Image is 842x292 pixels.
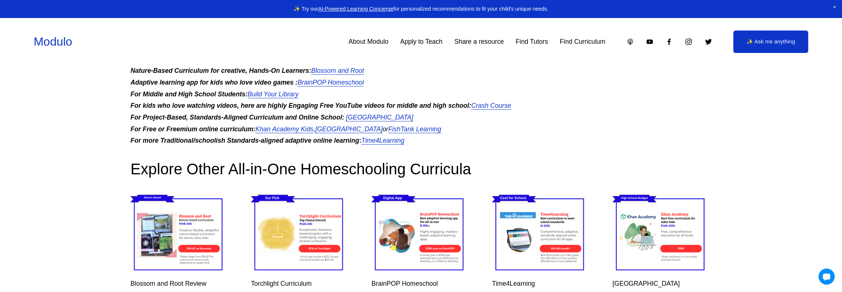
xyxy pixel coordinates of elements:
[130,137,359,144] em: For more Traditional/schoolish Standards-aligned adaptive online learning
[733,31,808,53] a: ✨ Ask me anything
[516,35,548,48] a: Find Tutors
[492,192,590,274] img: Time4Learning
[346,114,413,121] a: [GEOGRAPHIC_DATA]
[382,125,388,133] em: or
[388,125,441,133] a: FishTank Learning
[311,67,364,74] a: Blossom and Root
[130,67,311,74] em: Nature-Based Curriculum for creative, Hands-On Learners:
[315,125,382,133] a: [GEOGRAPHIC_DATA]
[612,280,680,287] a: [GEOGRAPHIC_DATA]
[471,102,511,109] a: Crash Course
[130,79,298,86] em: Adaptive learning app for kids who love video games :
[626,38,634,46] a: Apple Podcasts
[400,35,442,48] a: Apply to Teach
[130,159,711,179] h2: Explore Other All-in-One Homeschooling Curricula
[248,90,299,98] a: Build Your Library
[130,125,255,133] em: For Free or Freemium online curriculum:
[130,90,248,98] em: For Middle and High School Students:
[34,35,72,48] a: Modulo
[371,280,438,287] a: BrainPOP Homeschool
[130,137,361,144] strong: :
[251,192,349,274] img: Torchlight Curriculum
[665,38,673,46] a: Facebook
[349,35,389,48] a: About Modulo
[130,114,344,121] em: For Project-Based, Standards-Aligned Curriculum and Online School:
[454,35,504,48] a: Share a resource
[560,35,605,48] a: Find Curriculum
[318,6,393,12] a: AI-Powered Learning Concierge
[612,192,711,274] img: Khan Academy
[705,38,712,46] a: Twitter
[371,192,470,274] img: BrainPOP Homeschool
[492,280,535,287] a: Time4Learning
[130,280,206,287] a: Blossom and Root Review
[685,38,692,46] a: Instagram
[255,125,313,133] a: Khan Academy Kids
[646,38,654,46] a: YouTube
[130,102,471,109] em: For kids who love watching videos, here are highly Engaging Free YouTube videos for middle and hi...
[251,280,312,287] a: Torchlight Curriculum
[298,79,364,86] a: BrainPOP Homeschool
[130,192,229,274] img: Blossom and Root Review
[361,137,404,144] a: Time4Learning
[313,125,315,133] em: ,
